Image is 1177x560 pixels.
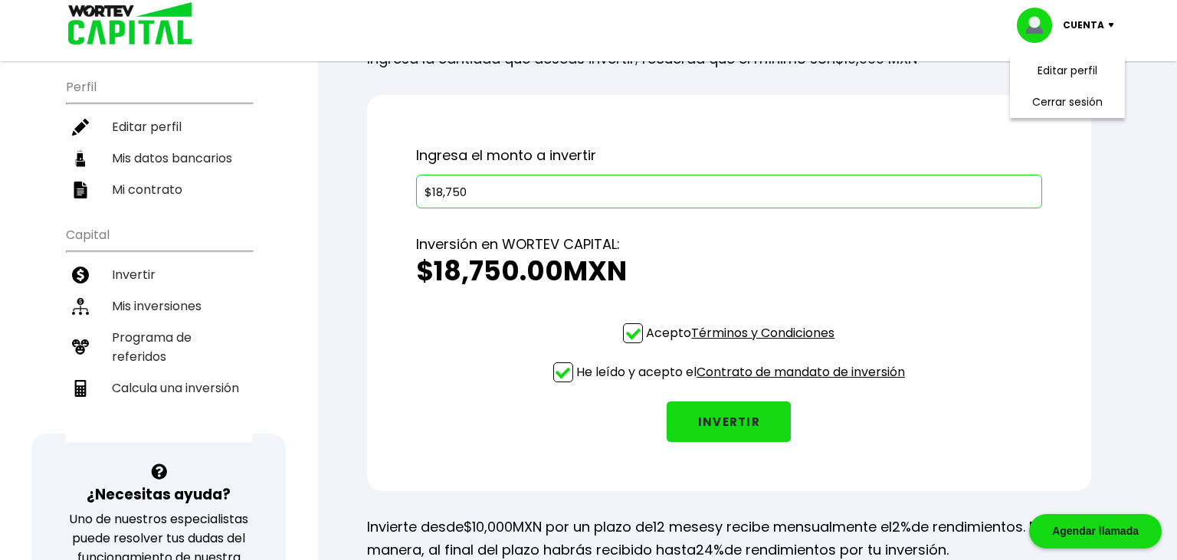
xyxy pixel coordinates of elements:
[72,150,89,167] img: datos-icon.10cf9172.svg
[66,372,252,404] a: Calcula una inversión
[87,483,231,506] h3: ¿Necesitas ayuda?
[1038,63,1097,79] a: Editar perfil
[72,182,89,198] img: contrato-icon.f2db500c.svg
[66,70,252,205] ul: Perfil
[416,144,1042,167] p: Ingresa el monto a invertir
[66,322,252,372] a: Programa de referidos
[1029,514,1162,549] div: Agendar llamada
[464,517,513,536] span: $10,000
[1063,14,1104,37] p: Cuenta
[66,142,252,174] a: Mis datos bancarios
[1017,8,1063,43] img: profile-image
[66,259,252,290] a: Invertir
[66,290,252,322] a: Mis inversiones
[576,362,905,382] p: He leído y acepto el
[892,517,911,536] span: 2%
[66,174,252,205] a: Mi contrato
[1104,23,1125,28] img: icon-down
[72,339,89,355] img: recomiendanos-icon.9b8e9327.svg
[66,111,252,142] a: Editar perfil
[697,363,905,381] a: Contrato de mandato de inversión
[691,324,834,342] a: Términos y Condiciones
[72,119,89,136] img: editar-icon.952d3147.svg
[416,233,1042,256] p: Inversión en WORTEV CAPITAL:
[646,323,834,342] p: Acepto
[667,401,791,442] button: INVERTIR
[653,517,715,536] span: 12 meses
[1006,87,1129,118] li: Cerrar sesión
[416,256,1042,287] h2: $18,750.00 MXN
[696,540,724,559] span: 24%
[66,218,252,442] ul: Capital
[72,380,89,397] img: calculadora-icon.17d418c4.svg
[72,298,89,315] img: inversiones-icon.6695dc30.svg
[72,267,89,283] img: invertir-icon.b3b967d7.svg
